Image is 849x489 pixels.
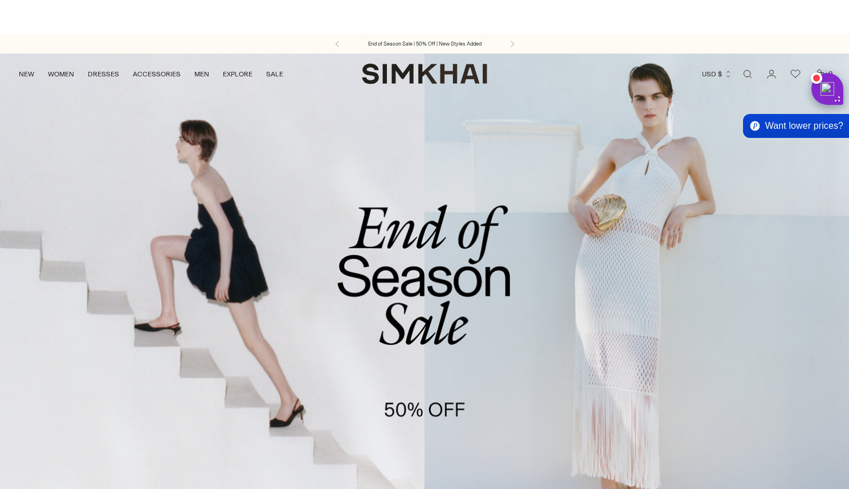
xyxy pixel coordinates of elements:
[223,62,252,87] a: EXPLORE
[825,68,835,79] span: 0
[6,4,40,38] button: Gorgias live chat
[362,63,487,85] a: SIMKHAI
[736,63,759,85] a: Open search modal
[784,63,807,85] a: Wishlist
[760,63,783,85] a: Go to the account page
[19,62,34,87] a: NEW
[48,62,74,87] a: WOMEN
[808,63,831,85] a: Open cart modal
[266,62,283,87] a: SALE
[702,62,732,87] button: USD $
[133,62,181,87] a: ACCESSORIES
[88,62,119,87] a: DRESSES
[194,62,209,87] a: MEN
